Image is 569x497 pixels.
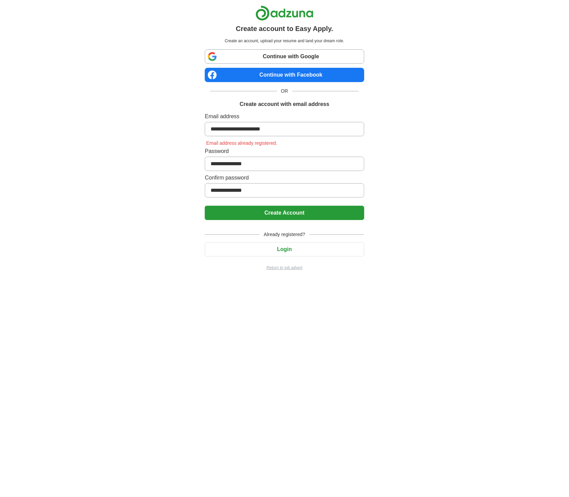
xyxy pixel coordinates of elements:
[205,242,364,257] button: Login
[205,112,364,121] label: Email address
[205,206,364,220] button: Create Account
[236,24,333,34] h1: Create account to Easy Apply.
[206,38,363,44] p: Create an account, upload your resume and land your dream role.
[205,147,364,155] label: Password
[205,140,279,146] span: Email address already registered.
[205,174,364,182] label: Confirm password
[256,5,313,21] img: Adzuna logo
[260,231,309,238] span: Already registered?
[205,246,364,252] a: Login
[205,49,364,64] a: Continue with Google
[205,265,364,271] a: Return to job advert
[205,68,364,82] a: Continue with Facebook
[277,88,292,95] span: OR
[240,100,329,108] h1: Create account with email address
